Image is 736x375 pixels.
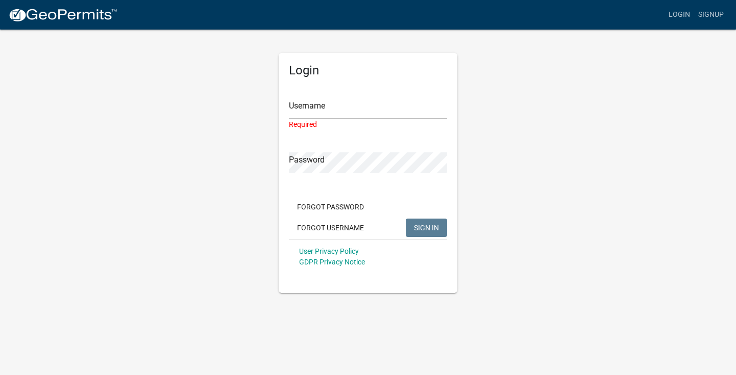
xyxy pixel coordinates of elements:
[289,219,372,237] button: Forgot Username
[299,258,365,266] a: GDPR Privacy Notice
[299,247,359,255] a: User Privacy Policy
[414,223,439,231] span: SIGN IN
[289,119,447,130] div: Required
[406,219,447,237] button: SIGN IN
[289,63,447,78] h5: Login
[289,198,372,216] button: Forgot Password
[665,5,694,24] a: Login
[694,5,728,24] a: Signup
